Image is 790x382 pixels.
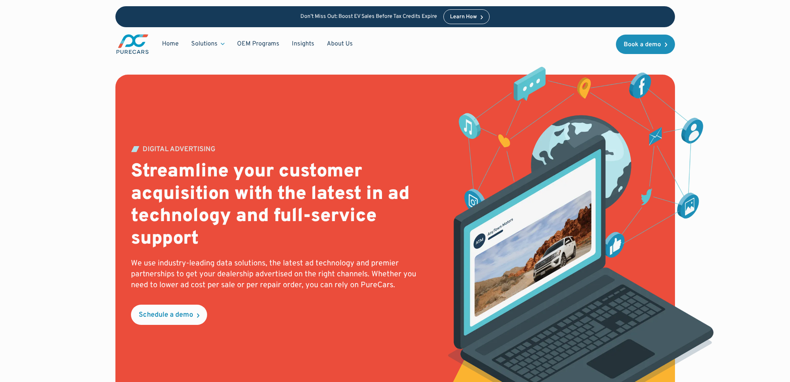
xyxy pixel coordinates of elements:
a: Learn How [443,9,490,24]
a: Schedule a demo [131,305,207,325]
a: main [115,33,150,55]
p: Don’t Miss Out: Boost EV Sales Before Tax Credits Expire [300,14,437,20]
div: Schedule a demo [139,312,193,319]
div: Learn How [450,14,477,20]
a: Insights [286,37,321,51]
img: purecars logo [115,33,150,55]
a: OEM Programs [231,37,286,51]
a: About Us [321,37,359,51]
a: Book a demo [616,35,675,54]
div: Solutions [185,37,231,51]
a: Home [156,37,185,51]
div: Book a demo [624,42,661,48]
h2: Streamline your customer acquisition with the latest in ad technology and full-service support [131,161,432,250]
div: DIGITAL ADVERTISING [143,146,215,153]
div: Solutions [191,40,218,48]
p: We use industry-leading data solutions, the latest ad technology and premier partnerships to get ... [131,258,432,291]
